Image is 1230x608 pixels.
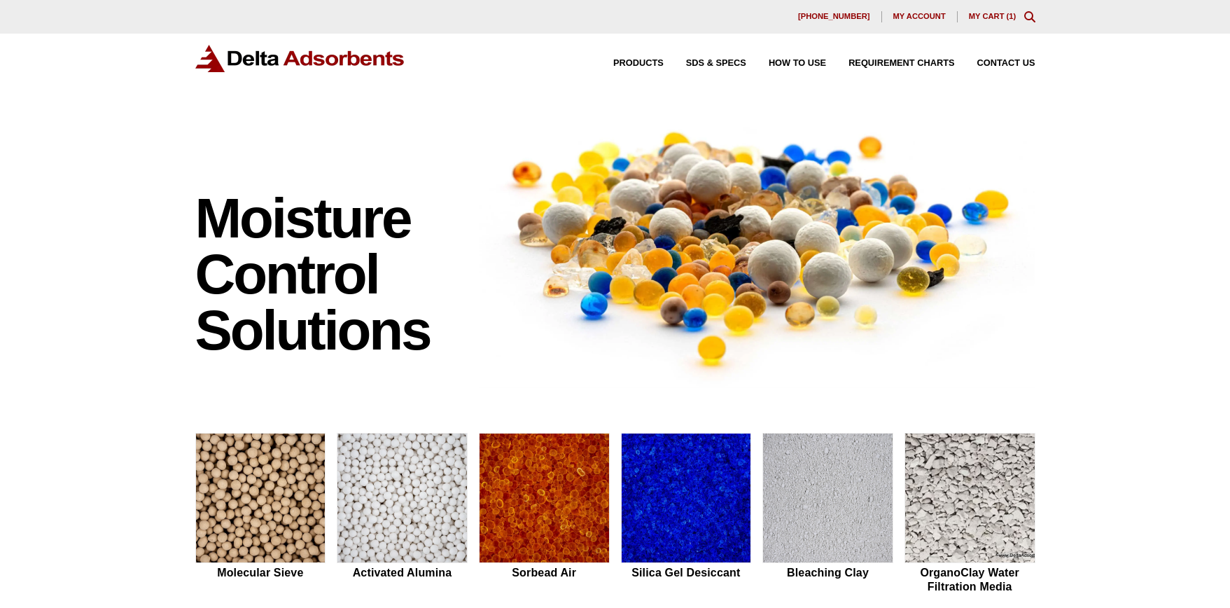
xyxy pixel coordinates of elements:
[195,191,466,359] h1: Moisture Control Solutions
[613,59,664,68] span: Products
[479,566,610,579] h2: Sorbead Air
[787,11,882,22] a: [PHONE_NUMBER]
[882,11,958,22] a: My account
[1024,11,1035,22] div: Toggle Modal Content
[848,59,954,68] span: Requirement Charts
[195,45,405,72] img: Delta Adsorbents
[769,59,826,68] span: How to Use
[977,59,1035,68] span: Contact Us
[686,59,746,68] span: SDS & SPECS
[746,59,826,68] a: How to Use
[798,13,870,20] span: [PHONE_NUMBER]
[955,59,1035,68] a: Contact Us
[621,433,752,595] a: Silica Gel Desiccant
[337,433,468,595] a: Activated Alumina
[664,59,746,68] a: SDS & SPECS
[826,59,954,68] a: Requirement Charts
[195,433,326,595] a: Molecular Sieve
[479,106,1035,388] img: Image
[621,566,752,579] h2: Silica Gel Desiccant
[762,566,893,579] h2: Bleaching Clay
[195,566,326,579] h2: Molecular Sieve
[337,566,468,579] h2: Activated Alumina
[1009,12,1013,20] span: 1
[893,13,946,20] span: My account
[904,566,1035,593] h2: OrganoClay Water Filtration Media
[969,12,1016,20] a: My Cart (1)
[904,433,1035,595] a: OrganoClay Water Filtration Media
[591,59,664,68] a: Products
[762,433,893,595] a: Bleaching Clay
[479,433,610,595] a: Sorbead Air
